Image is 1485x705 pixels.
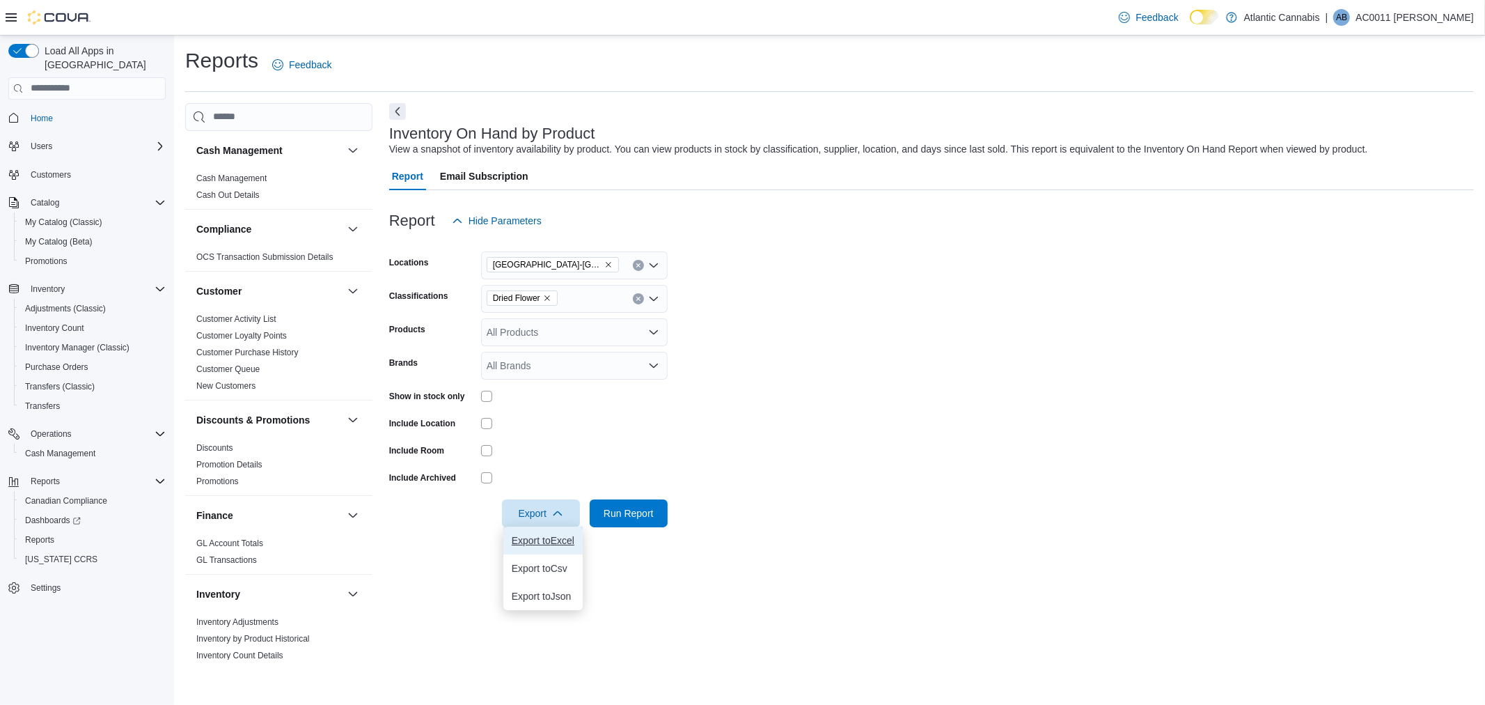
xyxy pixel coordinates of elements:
span: Inventory Count [19,320,166,336]
span: Adjustments (Classic) [25,303,106,314]
span: Reports [25,473,166,490]
a: Inventory Count Details [196,651,283,660]
span: Catalog [25,194,166,211]
h3: Inventory [196,587,240,601]
button: Adjustments (Classic) [14,299,171,318]
span: Inventory Adjustments [196,617,278,628]
a: Discounts [196,443,233,453]
span: AB [1336,9,1347,26]
span: Reports [31,476,60,487]
span: Users [25,138,166,155]
span: Purchase Orders [19,359,166,375]
span: Email Subscription [440,162,528,190]
h1: Reports [185,47,258,75]
a: Customer Purchase History [196,348,299,357]
h3: Cash Management [196,144,283,157]
span: Cash Management [25,448,95,459]
nav: Complex example [8,102,166,635]
a: Dashboards [19,512,86,529]
label: Classifications [389,290,448,302]
span: Inventory by Product Historical [196,633,310,644]
h3: Report [389,212,435,229]
button: Open list of options [648,293,659,304]
span: Inventory Count [25,323,84,334]
h3: Customer [196,284,242,298]
a: Promotion Details [196,460,262,470]
label: Brands [389,357,418,369]
span: Inventory [31,284,65,295]
label: Show in stock only [389,391,465,402]
span: Dashboards [25,515,81,526]
button: Operations [3,424,171,444]
span: Feedback [1136,10,1178,24]
span: Cash Out Details [196,189,260,201]
p: AC0011 [PERSON_NAME] [1356,9,1474,26]
span: Export to Csv [512,563,574,574]
a: Feedback [267,51,337,79]
button: Catalog [3,193,171,212]
a: Inventory Manager (Classic) [19,339,135,356]
span: My Catalog (Beta) [19,233,166,250]
a: My Catalog (Classic) [19,214,108,231]
span: Promotion Details [196,459,262,470]
span: Hide Parameters [469,214,542,228]
a: Promotions [196,477,239,486]
a: Reports [19,532,60,548]
button: Reports [3,472,171,491]
span: Export [510,499,572,527]
span: Report [392,162,423,190]
span: Transfers (Classic) [25,381,95,392]
span: Transfers (Classic) [19,378,166,395]
span: Customers [25,166,166,183]
span: Inventory Manager (Classic) [25,342,129,353]
label: Include Location [389,418,455,429]
button: Canadian Compliance [14,491,171,511]
button: Cash Management [14,444,171,463]
span: Settings [25,579,166,596]
span: Inventory Manager (Classic) [19,339,166,356]
span: Discounts [196,442,233,454]
span: Dried Flower [487,290,558,306]
span: Home [25,109,166,127]
span: Purchase Orders [25,362,88,373]
span: Customer Loyalty Points [196,330,287,341]
span: Cash Management [19,445,166,462]
button: [US_STATE] CCRS [14,550,171,569]
button: Catalog [25,194,65,211]
a: Customer Queue [196,364,260,374]
span: Run Report [604,506,654,520]
button: Inventory [196,587,342,601]
button: Users [3,137,171,156]
label: Include Room [389,445,444,456]
a: GL Transactions [196,555,257,565]
h3: Compliance [196,222,251,236]
div: Finance [185,535,372,574]
img: Cova [28,10,91,24]
a: Promotions [19,253,73,270]
span: Washington CCRS [19,551,166,568]
button: Customer [345,283,361,300]
a: Feedback [1113,3,1184,31]
span: Settings [31,582,61,594]
button: Customers [3,164,171,185]
span: Inventory [25,281,166,297]
span: OCS Transaction Submission Details [196,251,333,263]
a: Adjustments (Classic) [19,300,111,317]
button: Promotions [14,251,171,271]
div: Customer [185,311,372,400]
a: Cash Management [196,173,267,183]
button: Purchase Orders [14,357,171,377]
span: Customer Purchase History [196,347,299,358]
span: Promotions [19,253,166,270]
a: Purchase Orders [19,359,94,375]
button: Run Report [590,499,668,527]
span: Cash Management [196,173,267,184]
h3: Inventory On Hand by Product [389,125,595,142]
span: GL Transactions [196,555,257,566]
button: Operations [25,426,77,442]
button: Open list of options [648,360,659,371]
a: Customers [25,166,77,183]
div: AC0011 Blackmore Barb [1333,9,1350,26]
a: GL Account Totals [196,539,263,548]
p: | [1326,9,1328,26]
